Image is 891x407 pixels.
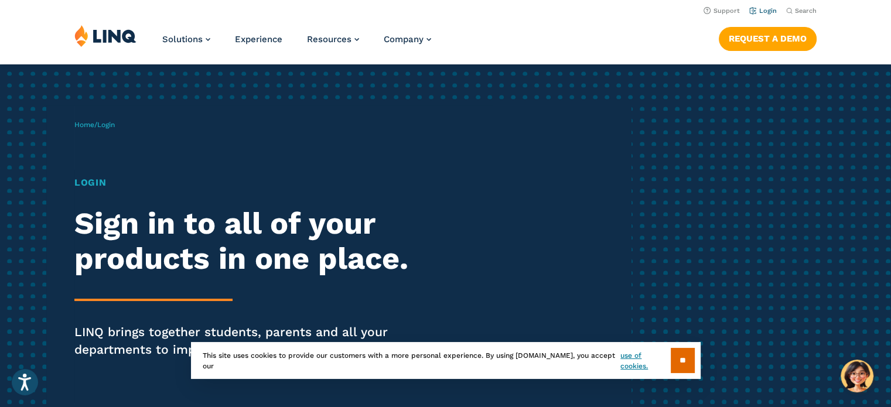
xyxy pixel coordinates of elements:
[74,25,136,47] img: LINQ | K‑12 Software
[191,342,701,379] div: This site uses cookies to provide our customers with a more personal experience. By using [DOMAIN...
[97,121,115,129] span: Login
[74,176,418,190] h1: Login
[307,34,359,45] a: Resources
[235,34,282,45] a: Experience
[74,121,115,129] span: /
[719,25,817,50] nav: Button Navigation
[307,34,351,45] span: Resources
[704,7,740,15] a: Support
[719,27,817,50] a: Request a Demo
[841,360,873,392] button: Hello, have a question? Let’s chat.
[786,6,817,15] button: Open Search Bar
[384,34,424,45] span: Company
[795,7,817,15] span: Search
[74,323,418,358] p: LINQ brings together students, parents and all your departments to improve efficiency and transpa...
[74,121,94,129] a: Home
[162,25,431,63] nav: Primary Navigation
[162,34,203,45] span: Solutions
[384,34,431,45] a: Company
[749,7,777,15] a: Login
[620,350,670,371] a: use of cookies.
[74,206,418,276] h2: Sign in to all of your products in one place.
[162,34,210,45] a: Solutions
